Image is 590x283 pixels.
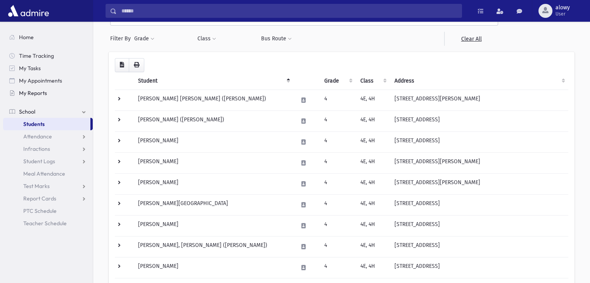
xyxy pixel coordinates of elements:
th: Address: activate to sort column ascending [390,72,568,90]
td: [STREET_ADDRESS] [390,110,568,131]
span: Time Tracking [19,52,54,59]
td: 4E, 4H [356,152,390,173]
span: Report Cards [23,195,56,202]
td: 4 [320,173,356,194]
th: Class: activate to sort column ascending [356,72,390,90]
td: [STREET_ADDRESS] [390,215,568,236]
a: Infractions [3,143,93,155]
td: 4 [320,90,356,110]
img: AdmirePro [6,3,51,19]
td: [STREET_ADDRESS][PERSON_NAME] [390,152,568,173]
button: Grade [134,32,155,46]
a: Meal Attendance [3,167,93,180]
td: 4 [320,110,356,131]
a: My Appointments [3,74,93,87]
span: Meal Attendance [23,170,65,177]
td: [PERSON_NAME] [133,152,293,173]
span: Infractions [23,145,50,152]
a: Attendance [3,130,93,143]
td: [PERSON_NAME] [133,173,293,194]
td: [PERSON_NAME] [PERSON_NAME] ([PERSON_NAME]) [133,90,293,110]
td: [PERSON_NAME][GEOGRAPHIC_DATA] [133,194,293,215]
a: Time Tracking [3,50,93,62]
a: PTC Schedule [3,205,93,217]
td: [STREET_ADDRESS] [390,236,568,257]
th: Grade: activate to sort column ascending [320,72,356,90]
a: Students [3,118,90,130]
input: Search [117,4,462,18]
td: 4E, 4H [356,194,390,215]
td: 4 [320,215,356,236]
td: 4 [320,131,356,152]
span: Students [23,121,45,128]
td: 4E, 4H [356,90,390,110]
td: 4 [320,236,356,257]
td: [PERSON_NAME] [133,131,293,152]
a: Report Cards [3,192,93,205]
a: Teacher Schedule [3,217,93,230]
a: My Reports [3,87,93,99]
span: Teacher Schedule [23,220,67,227]
a: School [3,105,93,118]
span: Student Logs [23,158,55,165]
a: Home [3,31,93,43]
span: My Appointments [19,77,62,84]
a: Test Marks [3,180,93,192]
td: 4E, 4H [356,110,390,131]
span: Home [19,34,34,41]
span: alowy [555,5,570,11]
td: 4E, 4H [356,236,390,257]
td: [STREET_ADDRESS] [390,194,568,215]
span: Filter By [110,35,134,43]
span: User [555,11,570,17]
span: My Reports [19,90,47,97]
td: [PERSON_NAME] [133,215,293,236]
span: Test Marks [23,183,50,190]
td: [STREET_ADDRESS] [390,257,568,278]
a: Clear All [444,32,498,46]
td: 4E, 4H [356,257,390,278]
span: Attendance [23,133,52,140]
th: Student: activate to sort column descending [133,72,293,90]
td: [STREET_ADDRESS][PERSON_NAME] [390,90,568,110]
a: Student Logs [3,155,93,167]
td: 4 [320,194,356,215]
button: Class [197,32,216,46]
button: CSV [115,58,129,72]
td: [STREET_ADDRESS] [390,131,568,152]
button: Print [129,58,144,72]
button: Bus Route [261,32,292,46]
td: 4E, 4H [356,215,390,236]
td: 4E, 4H [356,173,390,194]
td: 4 [320,152,356,173]
td: [PERSON_NAME] [133,257,293,278]
td: 4 [320,257,356,278]
span: School [19,108,35,115]
td: [PERSON_NAME], [PERSON_NAME] ([PERSON_NAME]) [133,236,293,257]
span: My Tasks [19,65,41,72]
a: My Tasks [3,62,93,74]
td: [PERSON_NAME] ([PERSON_NAME]) [133,110,293,131]
td: 4E, 4H [356,131,390,152]
td: [STREET_ADDRESS][PERSON_NAME] [390,173,568,194]
span: PTC Schedule [23,207,57,214]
